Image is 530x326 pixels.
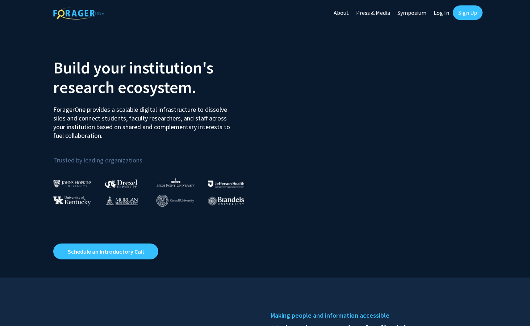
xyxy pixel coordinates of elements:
h5: Making people and information accessible [271,310,477,321]
img: Cornell University [157,195,194,207]
img: Morgan State University [105,196,138,205]
img: Thomas Jefferson University [208,181,244,187]
img: University of Kentucky [53,196,91,206]
img: Drexel University [105,179,137,188]
img: ForagerOne Logo [53,7,104,20]
h2: Build your institution's research ecosystem. [53,58,260,97]
img: Johns Hopkins University [53,180,92,187]
p: ForagerOne provides a scalable digital infrastructure to dissolve silos and connect students, fac... [53,100,235,140]
p: Trusted by leading organizations [53,146,260,166]
a: Sign Up [453,5,483,20]
img: Brandeis University [208,196,244,206]
a: Opens in a new tab [53,244,158,259]
img: High Point University [157,178,195,187]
